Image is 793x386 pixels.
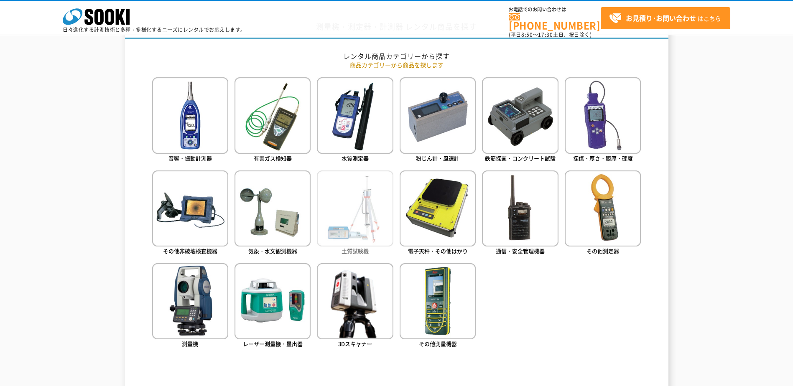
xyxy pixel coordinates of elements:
[400,77,476,164] a: 粉じん計・風速計
[235,77,311,164] a: 有害ガス検知器
[152,77,228,153] img: 音響・振動計測器
[400,170,476,257] a: 電子天秤・その他はかり
[152,263,228,339] img: 測量機
[400,170,476,246] img: 電子天秤・その他はかり
[168,154,212,162] span: 音響・振動計測器
[573,154,633,162] span: 探傷・厚さ・膜厚・硬度
[254,154,292,162] span: 有害ガス検知器
[235,77,311,153] img: 有害ガス検知器
[317,263,393,339] img: 3Dスキャナー
[243,340,303,348] span: レーザー測量機・墨出器
[485,154,556,162] span: 鉄筋探査・コンクリート試験
[419,340,457,348] span: その他測量機器
[317,263,393,350] a: 3Dスキャナー
[317,77,393,164] a: 水質測定器
[235,263,311,339] img: レーザー測量機・墨出器
[342,247,369,255] span: 土質試験機
[152,77,228,164] a: 音響・振動計測器
[317,170,393,257] a: 土質試験機
[317,77,393,153] img: 水質測定器
[509,13,601,30] a: [PHONE_NUMBER]
[152,61,641,69] p: 商品カテゴリーから商品を探します
[565,77,641,153] img: 探傷・厚さ・膜厚・硬度
[400,263,476,339] img: その他測量機器
[152,170,228,257] a: その他非破壊検査機器
[565,170,641,246] img: その他測定器
[496,247,545,255] span: 通信・安全管理機器
[317,170,393,246] img: 土質試験機
[408,247,468,255] span: 電子天秤・その他はかり
[482,77,558,164] a: 鉄筋探査・コンクリート試験
[538,31,553,38] span: 17:30
[235,170,311,257] a: 気象・水文観測機器
[509,31,592,38] span: (平日 ～ 土日、祝日除く)
[152,170,228,246] img: その他非破壊検査機器
[338,340,372,348] span: 3Dスキャナー
[565,170,641,257] a: その他測定器
[416,154,459,162] span: 粉じん計・風速計
[601,7,730,29] a: お見積り･お問い合わせはこちら
[152,263,228,350] a: 測量機
[235,263,311,350] a: レーザー測量機・墨出器
[182,340,198,348] span: 測量機
[521,31,533,38] span: 8:50
[482,170,558,257] a: 通信・安全管理機器
[586,247,619,255] span: その他測定器
[248,247,297,255] span: 気象・水文観測機器
[63,27,246,32] p: 日々進化する計測技術と多種・多様化するニーズにレンタルでお応えします。
[400,77,476,153] img: 粉じん計・風速計
[152,52,641,61] h2: レンタル商品カテゴリーから探す
[163,247,217,255] span: その他非破壊検査機器
[482,170,558,246] img: 通信・安全管理機器
[565,77,641,164] a: 探傷・厚さ・膜厚・硬度
[400,263,476,350] a: その他測量機器
[626,13,696,23] strong: お見積り･お問い合わせ
[235,170,311,246] img: 気象・水文観測機器
[482,77,558,153] img: 鉄筋探査・コンクリート試験
[342,154,369,162] span: 水質測定器
[609,12,721,25] span: はこちら
[509,7,601,12] span: お電話でのお問い合わせは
